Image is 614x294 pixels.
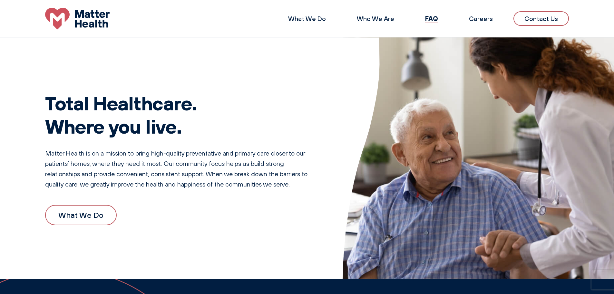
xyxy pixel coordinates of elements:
[425,14,438,23] a: FAQ
[45,205,117,225] a: What We Do
[288,15,326,23] a: What We Do
[45,91,317,138] h1: Total Healthcare. Where you live.
[45,148,317,189] p: Matter Health is on a mission to bring high-quality preventative and primary care closer to our p...
[513,11,569,26] a: Contact Us
[357,15,394,23] a: Who We Are
[469,15,493,23] a: Careers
